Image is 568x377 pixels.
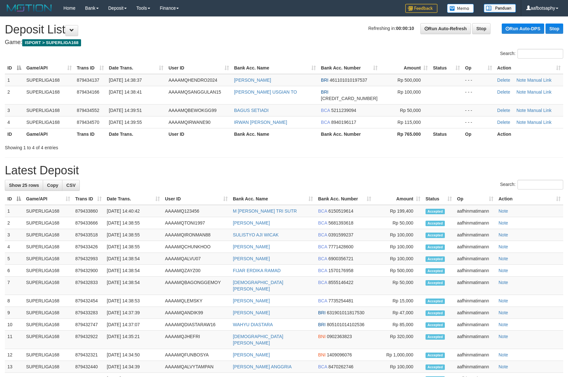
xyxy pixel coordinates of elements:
td: 3 [5,229,23,241]
input: Search: [518,49,563,59]
td: Rp 320,000 [374,331,423,349]
span: Refreshing in: [368,26,414,31]
span: BCA [318,232,327,237]
span: 879434570 [77,120,99,125]
a: Copy [43,180,62,191]
label: Search: [500,49,563,59]
th: ID [5,128,24,140]
span: Copy 6900356721 to clipboard [328,256,353,261]
td: SUPERLIGA168 [24,74,74,86]
a: Note [517,78,526,83]
td: [DATE] 14:35:21 [104,331,162,349]
td: - - - [463,104,495,116]
td: Rp 100,000 [374,241,423,253]
span: BNI [318,352,325,357]
span: Accepted [426,310,445,316]
span: Copy 461101010197537 to clipboard [330,78,367,83]
td: SUPERLIGA168 [23,295,73,307]
span: Accepted [426,280,445,286]
span: BCA [318,208,327,214]
td: 1 [5,74,24,86]
td: aafhinmatimann [454,217,496,229]
h4: Game: [5,39,563,46]
th: Date Trans. [106,128,166,140]
td: [DATE] 14:34:39 [104,361,162,373]
a: [PERSON_NAME] USGIAN TO [234,89,297,95]
td: [DATE] 14:38:55 [104,229,162,241]
th: Bank Acc. Number [318,128,380,140]
td: 2 [5,217,23,229]
a: Delete [497,89,510,95]
span: Copy 8470262746 to clipboard [328,364,353,369]
td: 879432321 [73,349,104,361]
td: Rp 85,000 [374,319,423,331]
span: [DATE] 14:39:51 [109,108,142,113]
td: aafhinmatimann [454,277,496,295]
td: 13 [5,361,23,373]
td: 4 [5,116,24,128]
span: ISPORT > SUPERLIGA168 [22,39,81,46]
a: Manual Link [527,89,552,95]
td: SUPERLIGA168 [24,86,74,104]
td: AAAAMQDIASTARAW16 [162,319,230,331]
a: [PERSON_NAME] [233,298,270,303]
th: Rp 765.000 [380,128,431,140]
th: Date Trans.: activate to sort column ascending [106,62,166,74]
td: SUPERLIGA168 [23,307,73,319]
span: BCA [321,120,330,125]
td: 879432454 [73,295,104,307]
span: [DATE] 14:39:55 [109,120,142,125]
span: Accepted [426,244,445,250]
div: Showing 1 to 4 of 4 entries [5,142,232,151]
th: Bank Acc. Number: activate to sort column ascending [316,193,374,205]
a: [PERSON_NAME] [233,352,270,357]
td: 879432900 [73,265,104,277]
a: Manual Link [527,108,552,113]
span: Rp 100,000 [398,89,421,95]
td: AAAAMQBAGONGGEMOY [162,277,230,295]
td: [DATE] 14:37:07 [104,319,162,331]
td: AAAAMQANDIK99 [162,307,230,319]
td: 879433426 [73,241,104,253]
td: 12 [5,349,23,361]
th: User ID [166,128,232,140]
span: Copy 0391599237 to clipboard [328,232,353,237]
span: BCA [318,244,327,249]
label: Search: [500,180,563,189]
td: aafhinmatimann [454,205,496,217]
span: BRI [318,310,325,315]
td: 879433860 [73,205,104,217]
span: Accepted [426,256,445,262]
td: aafhinmatimann [454,361,496,373]
td: AAAAMQLEMSKY [162,295,230,307]
a: Stop [545,23,563,34]
a: [DEMOGRAPHIC_DATA][PERSON_NAME] [233,280,283,291]
td: aafhinmatimann [454,229,496,241]
th: Action: activate to sort column ascending [496,193,563,205]
a: Note [499,244,508,249]
span: Copy 1570176958 to clipboard [328,268,353,273]
span: 879434552 [77,108,99,113]
td: [DATE] 14:40:42 [104,205,162,217]
td: aafhinmatimann [454,265,496,277]
a: Delete [497,108,510,113]
th: Status [430,128,463,140]
span: AAAAMQBEWOKGG99 [169,108,216,113]
a: WAHYU DIASTARA [233,322,273,327]
td: aafhinmatimann [454,295,496,307]
span: 879434137 [77,78,99,83]
td: [DATE] 14:38:54 [104,265,162,277]
a: Note [517,108,526,113]
td: AAAAMQIRONMAN88 [162,229,230,241]
td: 2 [5,86,24,104]
a: IRWAN [PERSON_NAME] [234,120,287,125]
span: Copy 1409096076 to clipboard [327,352,352,357]
span: Accepted [426,268,445,274]
a: Note [499,334,508,339]
td: aafhinmatimann [454,253,496,265]
td: SUPERLIGA168 [23,217,73,229]
span: Accepted [426,353,445,358]
td: 879432440 [73,361,104,373]
td: AAAAMQALVYTAMPAN [162,361,230,373]
th: Action [495,128,563,140]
